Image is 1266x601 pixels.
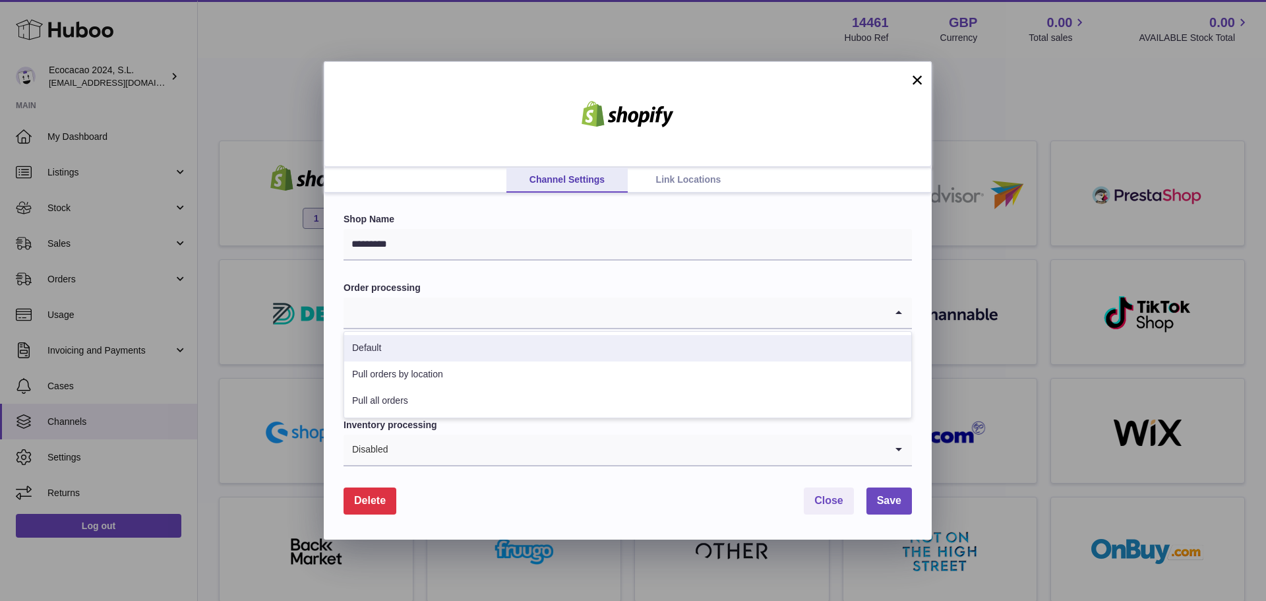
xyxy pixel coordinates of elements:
[344,298,886,328] input: Search for option
[344,435,388,465] span: Disabled
[344,335,911,362] li: Default
[344,435,912,466] div: Search for option
[877,495,901,506] span: Save
[814,495,843,506] span: Close
[344,213,912,226] label: Shop Name
[344,298,912,329] div: Search for option
[344,388,911,414] li: Pull all orders
[344,282,912,294] label: Order processing
[628,168,749,193] a: Link Locations
[866,488,912,515] button: Save
[572,101,684,127] img: shopify
[344,488,396,515] button: Delete
[804,488,854,515] button: Close
[388,435,886,465] input: Search for option
[506,168,628,193] a: Channel Settings
[344,419,912,431] label: Inventory processing
[909,72,925,88] button: ×
[354,495,386,506] span: Delete
[344,362,911,388] li: Pull orders by location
